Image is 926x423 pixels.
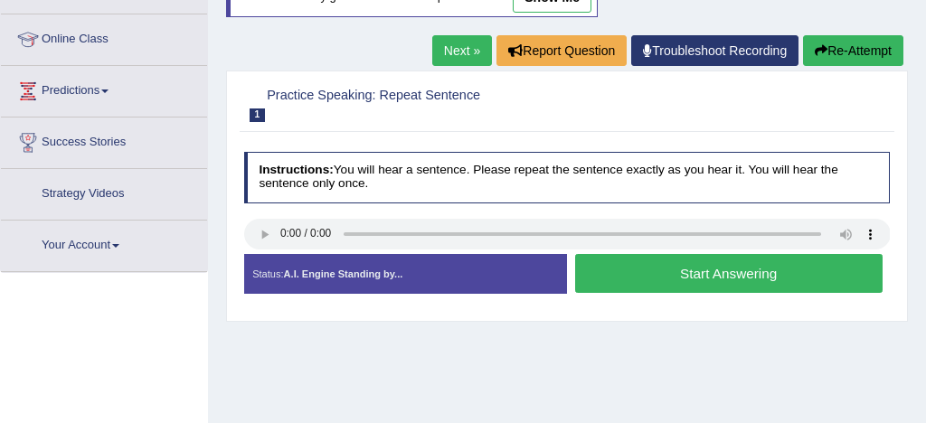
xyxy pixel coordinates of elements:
button: Report Question [496,35,627,66]
a: Next » [432,35,492,66]
a: Predictions [1,66,207,111]
span: 1 [250,108,266,122]
div: Status: [244,254,567,294]
a: Troubleshoot Recording [631,35,798,66]
a: Your Account [1,221,207,266]
h4: You will hear a sentence. Please repeat the sentence exactly as you hear it. You will hear the se... [244,152,891,203]
strong: A.I. Engine Standing by... [284,268,403,279]
b: Instructions: [259,163,333,176]
h2: Practice Speaking: Repeat Sentence [244,84,645,122]
a: Strategy Videos [1,169,207,214]
button: Re-Attempt [803,35,903,66]
button: Start Answering [575,254,883,293]
a: Online Class [1,14,207,60]
a: Success Stories [1,117,207,163]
